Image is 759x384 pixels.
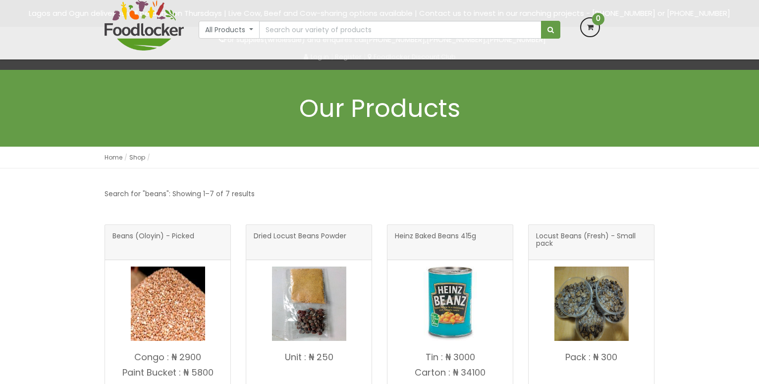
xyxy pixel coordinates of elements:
a: Home [105,153,122,162]
img: Dried Locust Beans Powder [272,267,346,341]
a: Shop [129,153,145,162]
span: Heinz Baked Beans 415g [395,232,476,252]
p: Pack : ₦ 300 [529,352,654,362]
p: Search for "beans": Showing 1–7 of 7 results [105,188,255,200]
h1: Our Products [105,95,654,122]
p: Unit : ₦ 250 [246,352,372,362]
p: Paint Bucket : ₦ 5800 [105,368,230,378]
span: Dried Locust Beans Powder [254,232,346,252]
img: Beans (Oloyin) - Picked [131,267,205,341]
img: Locust Beans (Fresh) - Small pack [554,267,629,341]
p: Carton : ₦ 34100 [387,368,513,378]
button: All Products [199,21,260,39]
input: Search our variety of products [259,21,542,39]
p: Congo : ₦ 2900 [105,352,230,362]
span: Beans (Oloyin) - Picked [112,232,194,252]
img: Heinz Baked Beans 415g [413,267,488,341]
p: Tin : ₦ 3000 [387,352,513,362]
span: 0 [592,13,604,25]
span: Locust Beans (Fresh) - Small pack [536,232,647,252]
